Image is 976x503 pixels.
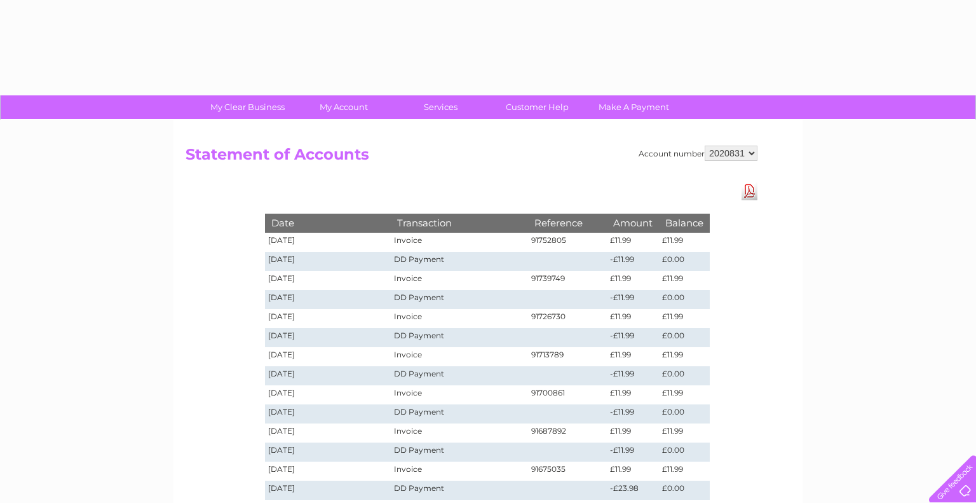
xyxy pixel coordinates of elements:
td: -£11.99 [607,443,659,462]
td: £11.99 [659,347,710,366]
td: [DATE] [265,233,391,252]
td: £11.99 [607,347,659,366]
td: 91700861 [528,385,607,404]
td: Invoice [391,462,528,481]
td: DD Payment [391,252,528,271]
div: Account number [639,146,757,161]
th: Balance [659,214,710,232]
td: [DATE] [265,443,391,462]
td: 91739749 [528,271,607,290]
td: £11.99 [607,424,659,443]
td: [DATE] [265,404,391,424]
td: [DATE] [265,424,391,443]
td: DD Payment [391,366,528,385]
td: £11.99 [659,385,710,404]
h2: Statement of Accounts [186,146,757,170]
td: Invoice [391,347,528,366]
td: £11.99 [607,271,659,290]
td: Invoice [391,271,528,290]
td: 91713789 [528,347,607,366]
td: -£11.99 [607,252,659,271]
a: Make A Payment [581,95,686,119]
td: DD Payment [391,328,528,347]
td: £11.99 [607,309,659,328]
td: DD Payment [391,481,528,500]
td: DD Payment [391,290,528,309]
td: £11.99 [659,424,710,443]
td: £11.99 [607,385,659,404]
td: [DATE] [265,481,391,500]
td: £11.99 [659,309,710,328]
td: £11.99 [607,233,659,252]
a: Download Pdf [742,182,757,200]
td: 91752805 [528,233,607,252]
td: £0.00 [659,252,710,271]
td: 91687892 [528,424,607,443]
td: -£23.98 [607,481,659,500]
td: Invoice [391,233,528,252]
td: £0.00 [659,404,710,424]
td: 91675035 [528,462,607,481]
td: £0.00 [659,328,710,347]
td: DD Payment [391,443,528,462]
td: [DATE] [265,366,391,385]
td: £11.99 [659,462,710,481]
td: £11.99 [659,271,710,290]
td: Invoice [391,385,528,404]
a: My Account [292,95,396,119]
td: [DATE] [265,462,391,481]
a: Services [388,95,493,119]
td: [DATE] [265,290,391,309]
td: £0.00 [659,366,710,385]
td: -£11.99 [607,290,659,309]
th: Amount [607,214,659,232]
td: Invoice [391,424,528,443]
td: DD Payment [391,404,528,424]
td: 91726730 [528,309,607,328]
td: [DATE] [265,385,391,404]
td: £0.00 [659,481,710,500]
td: £0.00 [659,443,710,462]
a: My Clear Business [195,95,300,119]
td: [DATE] [265,328,391,347]
th: Transaction [391,214,528,232]
th: Date [265,214,391,232]
a: Customer Help [485,95,590,119]
td: -£11.99 [607,366,659,385]
td: [DATE] [265,309,391,328]
td: £0.00 [659,290,710,309]
td: £11.99 [607,462,659,481]
td: £11.99 [659,233,710,252]
th: Reference [528,214,607,232]
td: [DATE] [265,347,391,366]
td: [DATE] [265,271,391,290]
td: -£11.99 [607,328,659,347]
td: Invoice [391,309,528,328]
td: -£11.99 [607,404,659,424]
td: [DATE] [265,252,391,271]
